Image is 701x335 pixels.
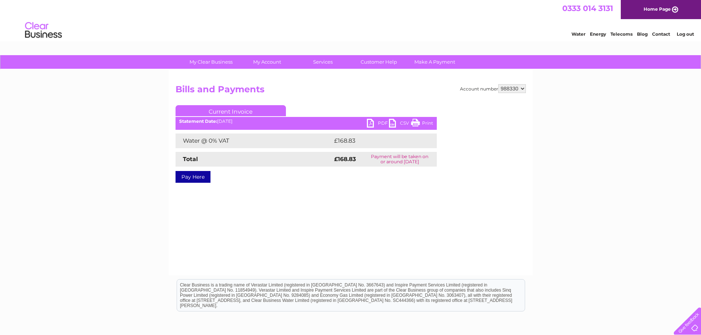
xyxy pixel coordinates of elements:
[334,156,356,163] strong: £168.83
[590,31,606,37] a: Energy
[332,133,424,148] td: £168.83
[181,55,241,69] a: My Clear Business
[571,31,585,37] a: Water
[404,55,465,69] a: Make A Payment
[183,156,198,163] strong: Total
[637,31,648,37] a: Blog
[367,119,389,129] a: PDF
[562,4,613,13] a: 0333 014 3131
[677,31,694,37] a: Log out
[389,119,411,129] a: CSV
[610,31,633,37] a: Telecoms
[652,31,670,37] a: Contact
[293,55,353,69] a: Services
[176,84,526,98] h2: Bills and Payments
[25,19,62,42] img: logo.png
[179,118,217,124] b: Statement Date:
[348,55,409,69] a: Customer Help
[460,84,526,93] div: Account number
[363,152,437,167] td: Payment will be taken on or around [DATE]
[177,4,525,36] div: Clear Business is a trading name of Verastar Limited (registered in [GEOGRAPHIC_DATA] No. 3667643...
[176,119,437,124] div: [DATE]
[176,171,210,183] a: Pay Here
[176,105,286,116] a: Current Invoice
[237,55,297,69] a: My Account
[176,133,332,148] td: Water @ 0% VAT
[411,119,433,129] a: Print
